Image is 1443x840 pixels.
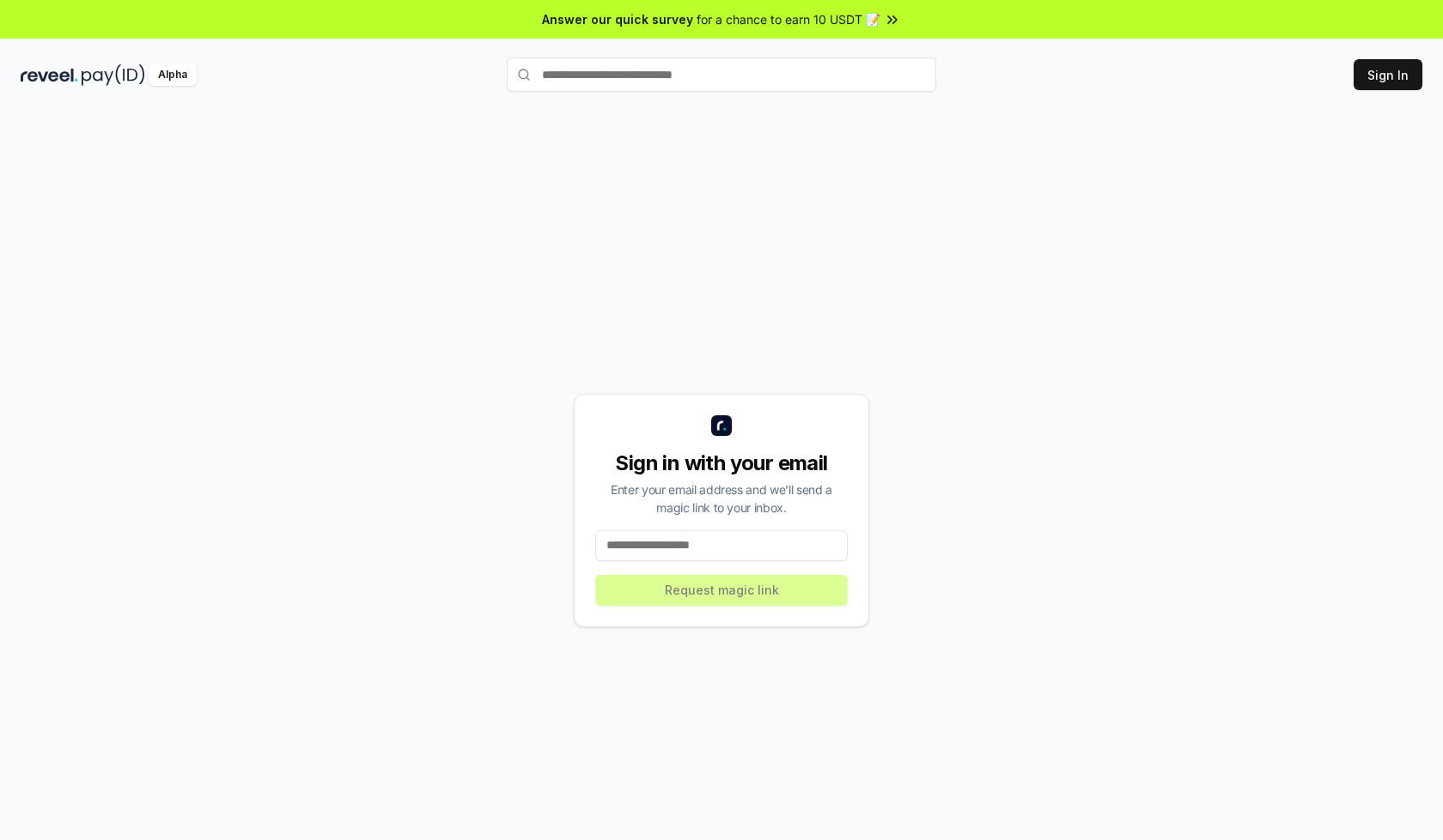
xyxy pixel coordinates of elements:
[697,10,880,28] span: for a chance to earn 10 USDT 📝
[21,64,78,86] img: reveel_dark
[711,415,732,436] img: logo_small
[82,64,145,86] img: pay_id
[1354,59,1422,90] button: Sign In
[595,480,848,517] div: Enter your email address and we’ll send a magic link to your inbox.
[542,10,693,28] span: Answer our quick survey
[595,450,848,477] div: Sign in with your email
[149,64,197,86] div: Alpha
